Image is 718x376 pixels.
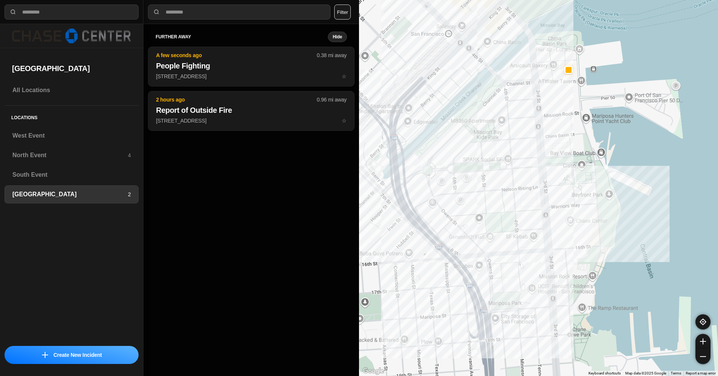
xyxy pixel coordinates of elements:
button: zoom-out [695,349,710,364]
p: Create New Incident [53,351,102,359]
a: [GEOGRAPHIC_DATA]2 [5,185,139,203]
button: Filter [334,5,351,20]
img: zoom-in [700,338,706,344]
button: 2 hours ago0.96 mi awayReport of Outside Fire[STREET_ADDRESS]star [148,91,354,131]
span: Map data ©2025 Google [625,371,666,375]
h2: [GEOGRAPHIC_DATA] [12,63,131,74]
p: 0.38 mi away [317,52,347,59]
h3: All Locations [12,86,131,95]
a: Report a map error [686,371,716,375]
a: All Locations [5,81,139,99]
a: Terms (opens in new tab) [671,371,681,375]
a: Open this area in Google Maps (opens a new window) [361,366,386,376]
small: Hide [333,34,342,40]
span: star [342,118,347,124]
a: A few seconds ago0.38 mi awayPeople Fighting[STREET_ADDRESS]star [148,73,354,79]
img: search [9,8,17,16]
h3: West Event [12,131,131,140]
p: 0.96 mi away [317,96,347,103]
h5: further away [155,34,328,40]
img: logo [12,29,131,43]
button: zoom-in [695,334,710,349]
h2: People Fighting [156,61,347,71]
p: [STREET_ADDRESS] [156,73,347,80]
a: North Event4 [5,146,139,164]
span: star [342,73,347,79]
h2: Report of Outside Fire [156,105,347,115]
button: A few seconds ago0.38 mi awayPeople Fighting[STREET_ADDRESS]star [148,47,354,86]
a: South Event [5,166,139,184]
h3: [GEOGRAPHIC_DATA] [12,190,128,199]
p: [STREET_ADDRESS] [156,117,347,124]
button: iconCreate New Incident [5,346,139,364]
p: 2 hours ago [156,96,317,103]
h5: Locations [5,106,139,127]
button: Keyboard shortcuts [588,371,621,376]
p: 4 [128,152,131,159]
button: Hide [328,32,347,42]
h3: North Event [12,151,128,160]
img: icon [42,352,48,358]
p: 2 [128,191,131,198]
h3: South Event [12,170,131,179]
button: recenter [695,314,710,329]
a: West Event [5,127,139,145]
p: A few seconds ago [156,52,317,59]
a: 2 hours ago0.96 mi awayReport of Outside Fire[STREET_ADDRESS]star [148,117,354,124]
img: zoom-out [700,353,706,359]
img: recenter [700,318,706,325]
img: Google [361,366,386,376]
img: search [153,8,160,16]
